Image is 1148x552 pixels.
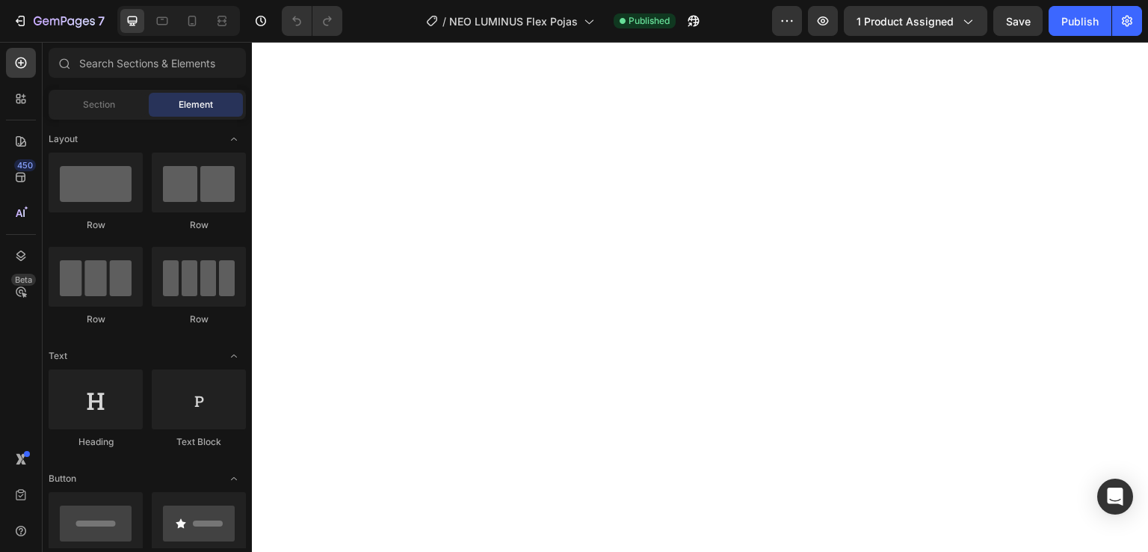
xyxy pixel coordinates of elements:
[98,12,105,30] p: 7
[844,6,987,36] button: 1 product assigned
[1049,6,1111,36] button: Publish
[1061,13,1099,29] div: Publish
[252,42,1148,552] iframe: Design area
[49,435,143,449] div: Heading
[49,132,78,146] span: Layout
[857,13,954,29] span: 1 product assigned
[11,274,36,286] div: Beta
[222,344,246,368] span: Toggle open
[49,313,143,326] div: Row
[152,435,246,449] div: Text Block
[222,127,246,151] span: Toggle open
[179,98,213,111] span: Element
[49,472,76,485] span: Button
[83,98,115,111] span: Section
[152,218,246,232] div: Row
[49,218,143,232] div: Row
[6,6,111,36] button: 7
[1097,479,1133,515] div: Open Intercom Messenger
[14,159,36,171] div: 450
[449,13,578,29] span: NEO LUMINUS Flex Pojas
[49,48,246,78] input: Search Sections & Elements
[282,6,342,36] div: Undo/Redo
[442,13,446,29] span: /
[1006,15,1031,28] span: Save
[222,467,246,491] span: Toggle open
[629,14,670,28] span: Published
[993,6,1043,36] button: Save
[152,313,246,326] div: Row
[49,349,67,363] span: Text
